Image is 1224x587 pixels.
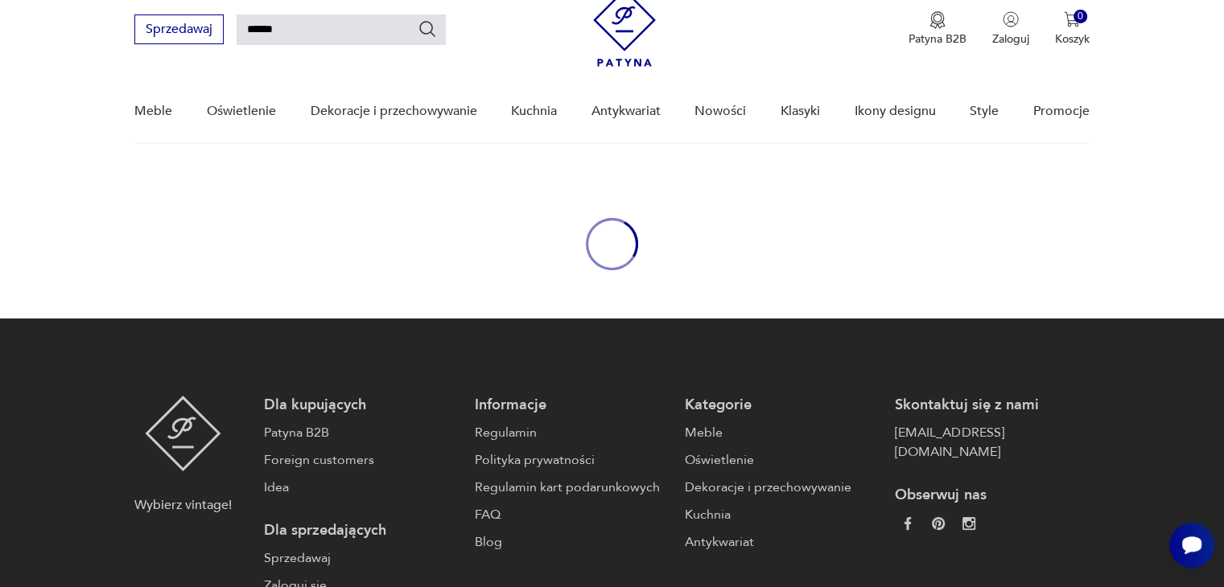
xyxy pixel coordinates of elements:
[685,423,879,442] a: Meble
[1055,11,1090,47] button: 0Koszyk
[929,11,946,29] img: Ikona medalu
[418,19,437,39] button: Szukaj
[895,396,1089,415] p: Skontaktuj się z nami
[475,423,669,442] a: Regulamin
[685,505,879,524] a: Kuchnia
[962,517,975,530] img: c2fd9cf7f39615d9d6839a72ae8e59e5.webp
[932,517,945,530] img: 37d27d81a828e637adc9f9cb2e3d3a8a.webp
[781,80,820,142] a: Klasyki
[1074,10,1087,23] div: 0
[134,25,224,36] a: Sprzedawaj
[475,450,669,470] a: Polityka prywatności
[1055,31,1090,47] p: Koszyk
[685,396,879,415] p: Kategorie
[134,14,224,44] button: Sprzedawaj
[992,31,1029,47] p: Zaloguj
[264,396,458,415] p: Dla kupujących
[145,396,221,471] img: Patyna - sklep z meblami i dekoracjami vintage
[475,478,669,497] a: Regulamin kart podarunkowych
[475,532,669,552] a: Blog
[895,486,1089,505] p: Obserwuj nas
[854,80,935,142] a: Ikony designu
[1003,11,1019,27] img: Ikonka użytkownika
[264,423,458,442] a: Patyna B2B
[909,11,966,47] button: Patyna B2B
[694,80,746,142] a: Nowości
[591,80,661,142] a: Antykwariat
[264,548,458,568] a: Sprzedawaj
[264,478,458,497] a: Idea
[901,517,914,530] img: da9060093f698e4c3cedc1453eec5031.webp
[134,80,172,142] a: Meble
[511,80,557,142] a: Kuchnia
[207,80,276,142] a: Oświetlenie
[264,521,458,540] p: Dla sprzedających
[1169,523,1214,568] iframe: Smartsupp widget button
[685,478,879,497] a: Dekoracje i przechowywanie
[895,423,1089,462] a: [EMAIL_ADDRESS][DOMAIN_NAME]
[909,31,966,47] p: Patyna B2B
[475,505,669,524] a: FAQ
[310,80,476,142] a: Dekoracje i przechowywanie
[1033,80,1090,142] a: Promocje
[685,532,879,552] a: Antykwariat
[685,450,879,470] a: Oświetlenie
[264,450,458,470] a: Foreign customers
[970,80,999,142] a: Style
[134,495,232,515] p: Wybierz vintage!
[1064,11,1080,27] img: Ikona koszyka
[475,396,669,415] p: Informacje
[992,11,1029,47] button: Zaloguj
[909,11,966,47] a: Ikona medaluPatyna B2B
